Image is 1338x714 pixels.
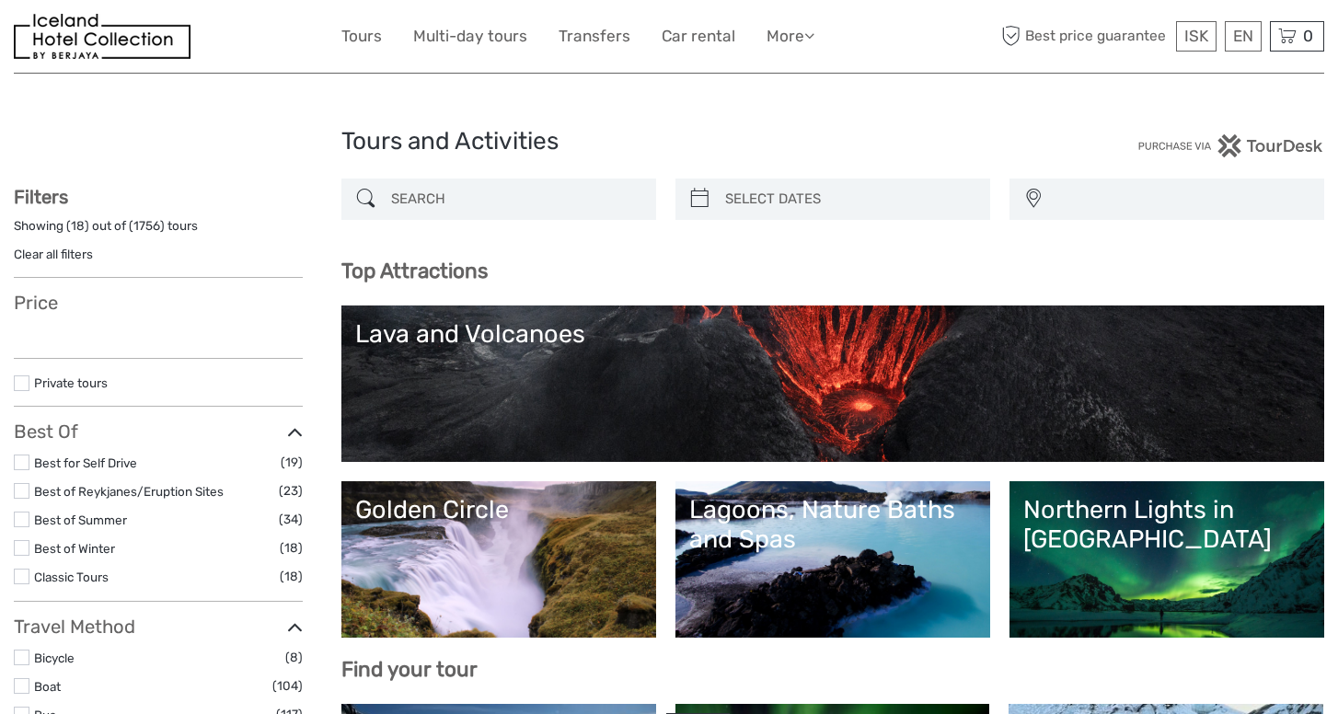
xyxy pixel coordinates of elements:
[280,566,303,587] span: (18)
[14,247,93,261] a: Clear all filters
[34,570,109,584] a: Classic Tours
[14,616,303,638] h3: Travel Method
[767,23,814,50] a: More
[413,23,527,50] a: Multi-day tours
[1137,134,1324,157] img: PurchaseViaTourDesk.png
[34,455,137,470] a: Best for Self Drive
[341,259,488,283] b: Top Attractions
[1225,21,1262,52] div: EN
[689,495,976,555] div: Lagoons, Nature Baths and Spas
[355,319,1310,448] a: Lava and Volcanoes
[689,495,976,624] a: Lagoons, Nature Baths and Spas
[14,292,303,314] h3: Price
[133,217,160,235] label: 1756
[662,23,735,50] a: Car rental
[272,675,303,697] span: (104)
[355,495,642,624] a: Golden Circle
[71,217,85,235] label: 18
[34,541,115,556] a: Best of Winter
[355,495,642,524] div: Golden Circle
[14,420,303,443] h3: Best Of
[1300,27,1316,45] span: 0
[281,452,303,473] span: (19)
[285,647,303,668] span: (8)
[34,484,224,499] a: Best of Reykjanes/Eruption Sites
[997,21,1171,52] span: Best price guarantee
[355,319,1310,349] div: Lava and Volcanoes
[559,23,630,50] a: Transfers
[34,512,127,527] a: Best of Summer
[341,127,997,156] h1: Tours and Activities
[34,375,108,390] a: Private tours
[1184,27,1208,45] span: ISK
[34,679,61,694] a: Boat
[718,183,981,215] input: SELECT DATES
[14,14,190,59] img: 481-8f989b07-3259-4bb0-90ed-3da368179bdc_logo_small.jpg
[34,651,75,665] a: Bicycle
[384,183,647,215] input: SEARCH
[14,217,303,246] div: Showing ( ) out of ( ) tours
[1023,495,1310,555] div: Northern Lights in [GEOGRAPHIC_DATA]
[279,509,303,530] span: (34)
[341,23,382,50] a: Tours
[279,480,303,501] span: (23)
[14,186,68,208] strong: Filters
[341,657,478,682] b: Find your tour
[280,537,303,559] span: (18)
[1023,495,1310,624] a: Northern Lights in [GEOGRAPHIC_DATA]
